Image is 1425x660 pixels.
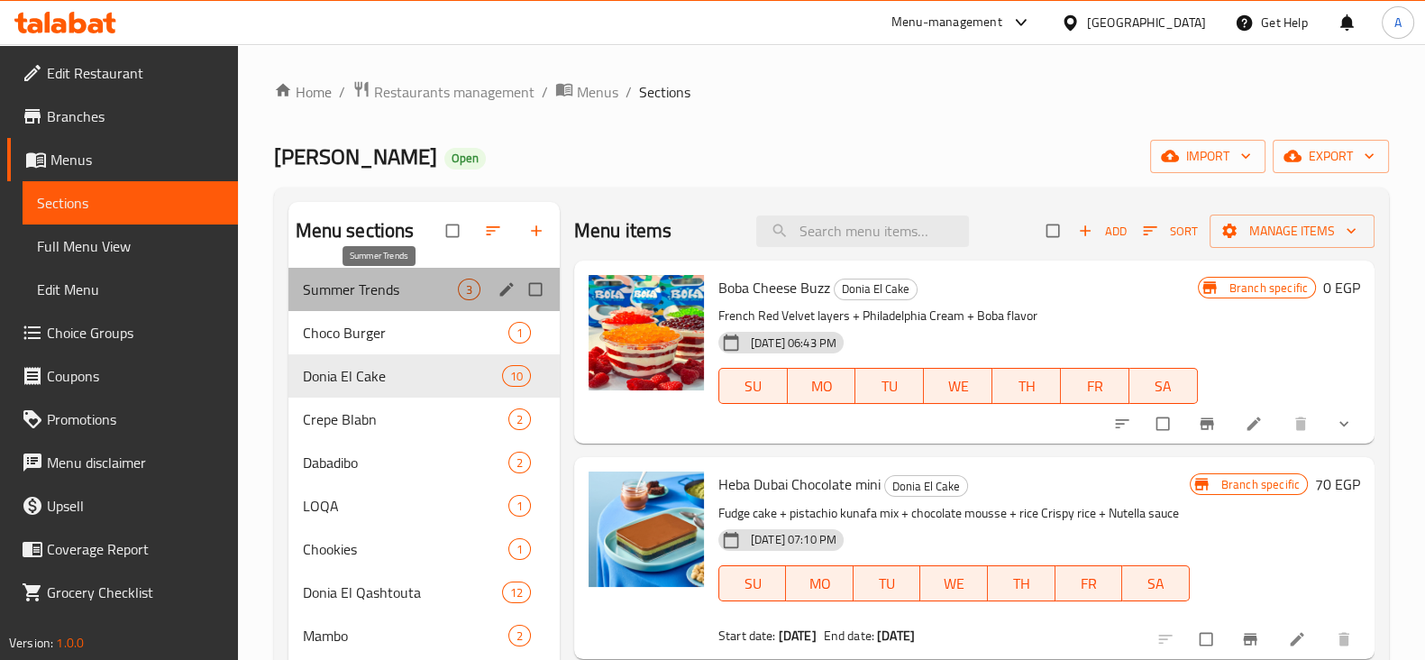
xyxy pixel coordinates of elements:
[1324,619,1367,659] button: delete
[834,279,918,300] div: Donia El Cake
[786,565,854,601] button: MO
[7,441,238,484] a: Menu disclaimer
[503,584,530,601] span: 12
[288,571,560,614] div: Donia El Qashtouta12
[718,368,788,404] button: SU
[23,225,238,268] a: Full Menu View
[473,211,516,251] span: Sort sections
[47,538,224,560] span: Coverage Report
[1394,13,1402,32] span: A
[7,398,238,441] a: Promotions
[509,454,530,472] span: 2
[1102,404,1146,444] button: sort-choices
[37,192,224,214] span: Sections
[47,452,224,473] span: Menu disclaimer
[1036,214,1073,248] span: Select section
[1138,217,1202,245] button: Sort
[303,365,502,387] span: Donia El Cake
[555,80,618,104] a: Menus
[1150,140,1265,173] button: import
[288,441,560,484] div: Dabadibo2
[303,495,508,517] span: LOQA
[726,571,779,597] span: SU
[288,311,560,354] div: Choco Burger1
[927,571,981,597] span: WE
[509,411,530,428] span: 2
[288,614,560,657] div: Mambo2
[7,95,238,138] a: Branches
[726,373,781,399] span: SU
[1087,13,1206,32] div: [GEOGRAPHIC_DATA]
[1078,221,1127,242] span: Add
[756,215,969,247] input: search
[589,472,704,587] img: Heba Dubai Chocolate mini
[1222,280,1315,297] span: Branch specific
[1324,404,1367,444] button: show more
[577,81,618,103] span: Menus
[1068,373,1122,399] span: FR
[303,582,502,603] span: Donia El Qashtouta
[47,365,224,387] span: Coupons
[992,368,1061,404] button: TH
[1214,476,1307,493] span: Branch specific
[303,625,508,646] span: Mambo
[1230,619,1274,659] button: Branch-specific-item
[288,398,560,441] div: Crepe Blabn2
[1288,630,1310,648] a: Edit menu item
[444,148,486,170] div: Open
[47,408,224,430] span: Promotions
[495,278,522,301] button: edit
[744,531,844,548] span: [DATE] 07:10 PM
[339,81,345,103] li: /
[1122,565,1190,601] button: SA
[7,354,238,398] a: Coupons
[303,279,458,300] span: Summer Trends
[1287,145,1375,168] span: export
[1137,373,1191,399] span: SA
[508,625,531,646] div: items
[352,80,534,104] a: Restaurants management
[47,495,224,517] span: Upsell
[274,80,1389,104] nav: breadcrumb
[508,538,531,560] div: items
[516,211,560,251] button: Add section
[718,471,881,498] span: Heba Dubai Chocolate mini
[509,325,530,342] span: 1
[303,322,508,344] span: Choco Burger
[788,368,856,404] button: MO
[995,571,1048,597] span: TH
[56,631,84,655] span: 1.0.0
[1129,368,1198,404] button: SA
[1165,145,1251,168] span: import
[1146,407,1183,441] span: Select to update
[374,81,534,103] span: Restaurants management
[639,81,690,103] span: Sections
[7,138,238,181] a: Menus
[744,335,844,352] span: [DATE] 06:43 PM
[931,373,985,399] span: WE
[924,368,992,404] button: WE
[303,538,508,560] span: Chookies
[835,279,917,299] span: Donia El Cake
[274,136,437,177] span: [PERSON_NAME]
[877,624,915,647] b: [DATE]
[885,476,967,497] span: Donia El Cake
[1131,217,1210,245] span: Sort items
[1210,215,1375,248] button: Manage items
[920,565,988,601] button: WE
[7,311,238,354] a: Choice Groups
[509,628,530,645] span: 2
[1143,221,1198,242] span: Sort
[824,624,874,647] span: End date:
[508,452,531,473] div: items
[718,274,830,301] span: Boba Cheese Buzz
[303,452,508,473] span: Dabadibo
[988,565,1055,601] button: TH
